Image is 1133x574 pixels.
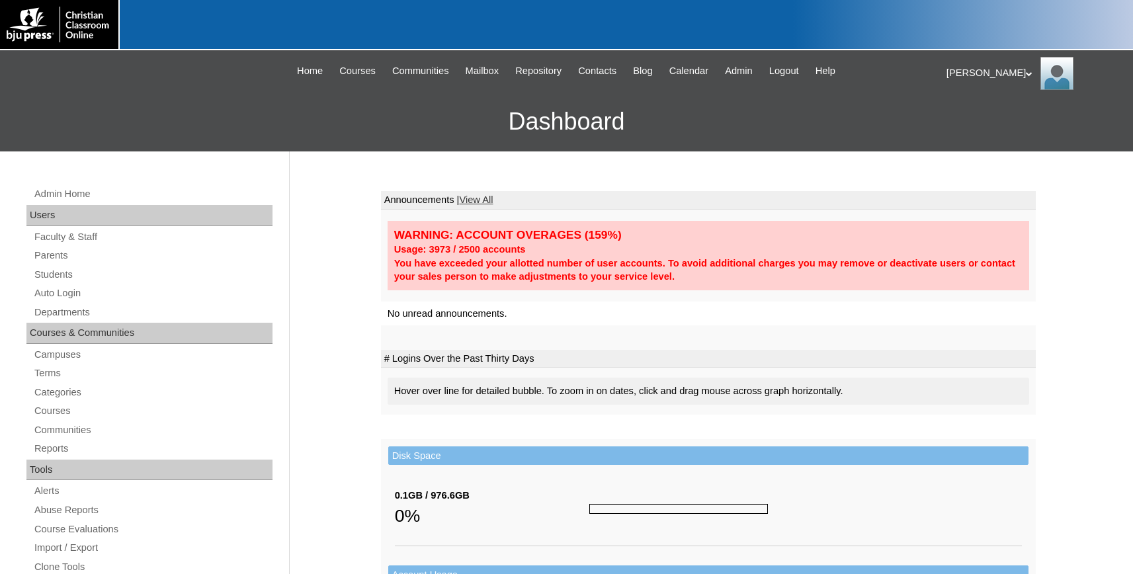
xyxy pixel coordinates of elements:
[290,63,329,79] a: Home
[394,244,526,255] strong: Usage: 3973 / 2500 accounts
[394,257,1023,284] div: You have exceeded your allotted number of user accounts. To avoid additional charges you may remo...
[669,63,708,79] span: Calendar
[33,186,273,202] a: Admin Home
[33,403,273,419] a: Courses
[816,63,835,79] span: Help
[7,7,112,42] img: logo-white.png
[381,302,1036,326] td: No unread announcements.
[26,460,273,481] div: Tools
[1040,57,1073,90] img: Karen Lawton
[509,63,568,79] a: Repository
[33,266,273,283] a: Students
[297,63,323,79] span: Home
[33,285,273,302] a: Auto Login
[33,384,273,401] a: Categories
[946,57,1120,90] div: [PERSON_NAME]
[33,365,273,382] a: Terms
[571,63,623,79] a: Contacts
[388,378,1029,405] div: Hover over line for detailed bubble. To zoom in on dates, click and drag mouse across graph horiz...
[33,229,273,245] a: Faculty & Staff
[394,227,1023,243] div: WARNING: ACCOUNT OVERAGES (159%)
[633,63,652,79] span: Blog
[763,63,806,79] a: Logout
[33,304,273,321] a: Departments
[626,63,659,79] a: Blog
[33,540,273,556] a: Import / Export
[33,247,273,264] a: Parents
[339,63,376,79] span: Courses
[459,194,493,205] a: View All
[769,63,799,79] span: Logout
[386,63,456,79] a: Communities
[7,92,1126,151] h3: Dashboard
[26,205,273,226] div: Users
[515,63,562,79] span: Repository
[395,503,589,529] div: 0%
[459,63,506,79] a: Mailbox
[26,323,273,344] div: Courses & Communities
[725,63,753,79] span: Admin
[466,63,499,79] span: Mailbox
[663,63,715,79] a: Calendar
[392,63,449,79] span: Communities
[395,489,589,503] div: 0.1GB / 976.6GB
[33,483,273,499] a: Alerts
[718,63,759,79] a: Admin
[33,422,273,438] a: Communities
[578,63,616,79] span: Contacts
[809,63,842,79] a: Help
[33,521,273,538] a: Course Evaluations
[33,440,273,457] a: Reports
[33,502,273,518] a: Abuse Reports
[381,350,1036,368] td: # Logins Over the Past Thirty Days
[381,191,1036,210] td: Announcements |
[388,446,1028,466] td: Disk Space
[333,63,382,79] a: Courses
[33,347,273,363] a: Campuses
